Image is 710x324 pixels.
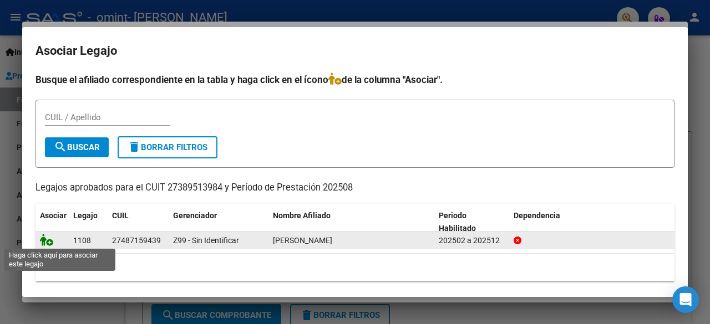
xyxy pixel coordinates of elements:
[73,211,98,220] span: Legajo
[35,204,69,240] datatable-header-cell: Asociar
[439,211,476,233] span: Periodo Habilitado
[672,286,699,313] div: Open Intercom Messenger
[54,140,67,153] mat-icon: search
[173,236,239,245] span: Z99 - Sin Identificar
[128,142,207,152] span: Borrar Filtros
[434,204,509,240] datatable-header-cell: Periodo Habilitado
[273,211,331,220] span: Nombre Afiliado
[509,204,675,240] datatable-header-cell: Dependencia
[173,211,217,220] span: Gerenciador
[35,181,674,195] p: Legajos aprobados para el CUIT 27389513984 y Período de Prestación 202508
[273,236,332,245] span: CALATAYUD LAURITSEN AGUSTINA
[73,236,91,245] span: 1108
[45,137,109,157] button: Buscar
[69,204,108,240] datatable-header-cell: Legajo
[35,254,674,281] div: 1 registros
[35,40,674,61] h2: Asociar Legajo
[514,211,560,220] span: Dependencia
[268,204,434,240] datatable-header-cell: Nombre Afiliado
[112,211,129,220] span: CUIL
[128,140,141,153] mat-icon: delete
[439,234,505,247] div: 202502 a 202512
[169,204,268,240] datatable-header-cell: Gerenciador
[35,73,674,87] h4: Busque el afiliado correspondiente en la tabla y haga click en el ícono de la columna "Asociar".
[40,211,67,220] span: Asociar
[112,234,161,247] div: 27487159439
[118,136,217,158] button: Borrar Filtros
[108,204,169,240] datatable-header-cell: CUIL
[54,142,100,152] span: Buscar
